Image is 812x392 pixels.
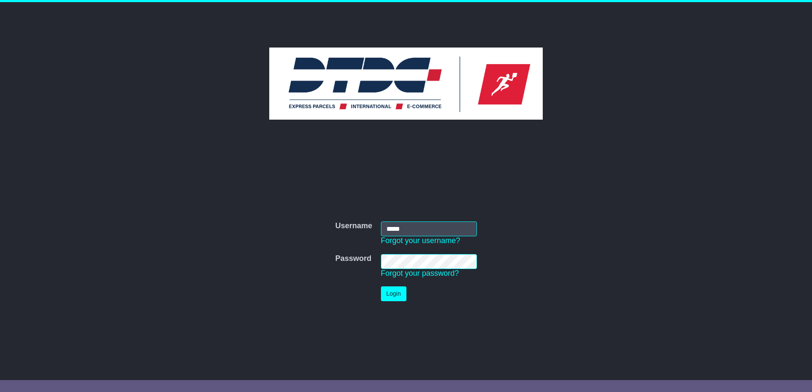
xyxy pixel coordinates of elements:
label: Username [335,221,372,231]
a: Forgot your username? [381,236,460,245]
label: Password [335,254,371,263]
button: Login [381,286,406,301]
img: DTDC Australia [269,48,543,120]
a: Forgot your password? [381,269,459,277]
